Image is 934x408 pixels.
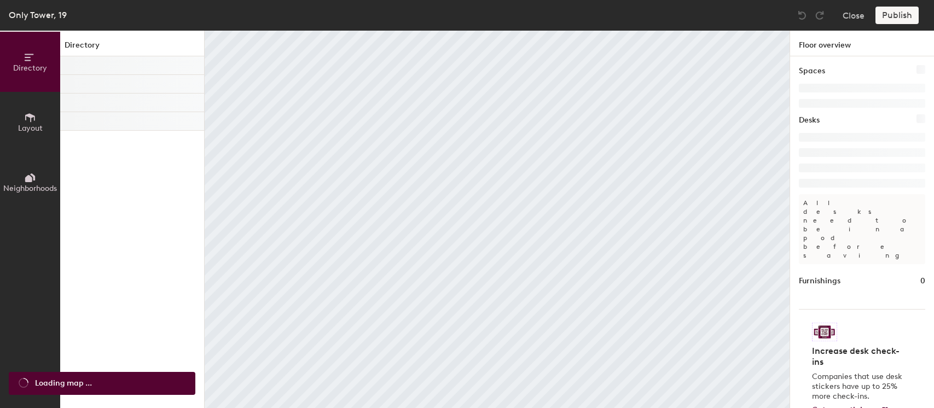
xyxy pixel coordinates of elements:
p: Companies that use desk stickers have up to 25% more check-ins. [812,372,906,401]
img: Undo [797,10,808,21]
canvas: Map [205,31,790,408]
h1: Floor overview [790,31,934,56]
h1: Desks [799,114,820,126]
span: Directory [13,63,47,73]
button: Close [843,7,865,24]
span: Layout [18,124,43,133]
h1: Spaces [799,65,825,77]
h4: Increase desk check-ins [812,346,906,368]
span: Loading map ... [35,377,92,389]
img: Sticker logo [812,323,837,341]
h1: 0 [920,275,925,287]
div: Only Tower, 19 [9,8,67,22]
h1: Furnishings [799,275,840,287]
p: All desks need to be in a pod before saving [799,194,925,264]
span: Neighborhoods [3,184,57,193]
img: Redo [814,10,825,21]
h1: Directory [60,39,204,56]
